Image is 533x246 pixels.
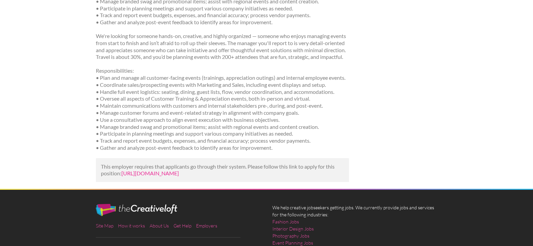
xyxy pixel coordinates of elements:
a: How it works [118,223,145,229]
a: [URL][DOMAIN_NAME] [121,170,179,176]
p: This employer requires that applicants go through their system. Please follow this link to apply ... [101,163,344,177]
p: Responsibilities: • Plan and manage all customer-facing events (trainings, appreciation outings) ... [96,67,349,151]
a: About Us [150,223,169,229]
a: Interior Design Jobs [272,225,314,232]
a: Site Map [96,223,113,229]
a: Employers [196,223,217,229]
img: The Creative Loft [96,204,177,216]
a: Fashion Jobs [272,218,299,225]
a: Get Help [174,223,191,229]
p: We're looking for someone hands-on, creative, and highly organized — someone who enjoys managing ... [96,33,349,61]
a: Photography Jobs [272,232,309,239]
